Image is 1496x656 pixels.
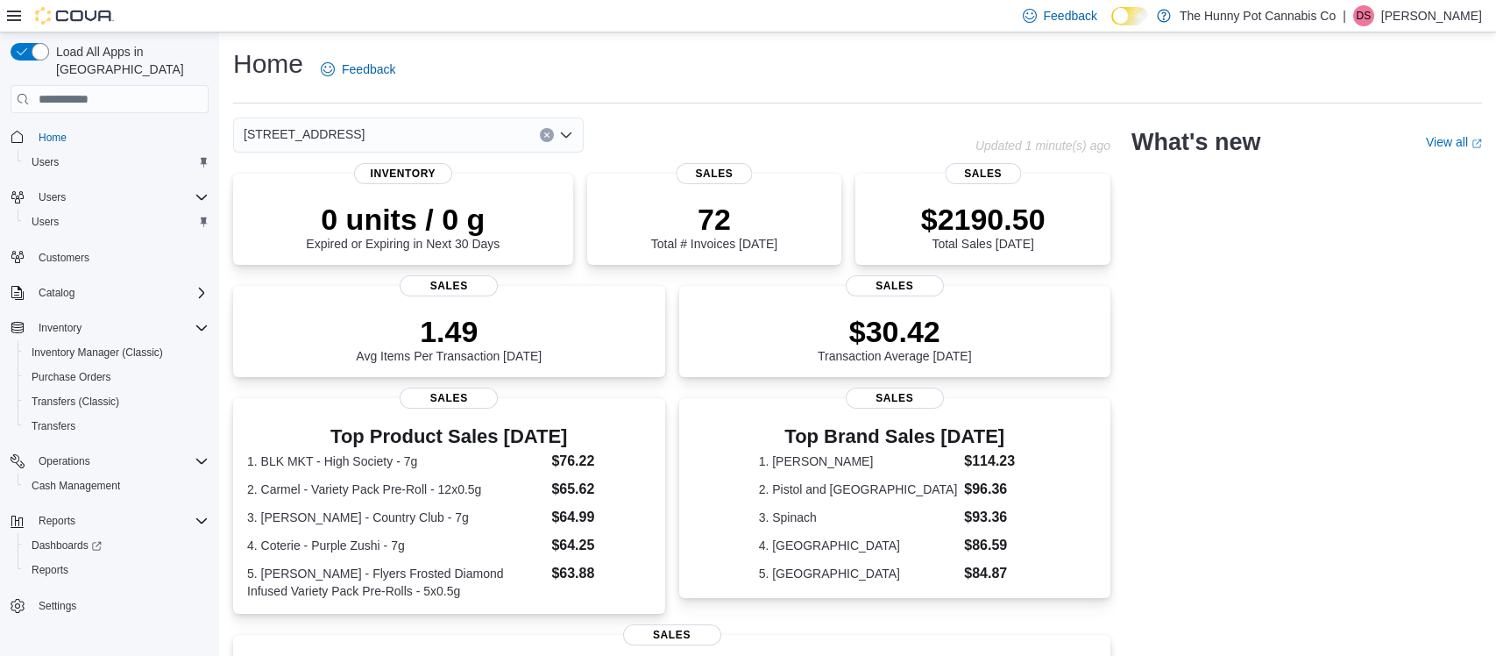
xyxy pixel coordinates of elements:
[247,565,544,600] dt: 5. [PERSON_NAME] - Flyers Frosted Diamond Infused Variety Pack Pre-Rolls - 5x0.5g
[306,202,500,237] p: 0 units / 0 g
[18,150,216,175] button: Users
[551,563,650,584] dd: $63.88
[551,507,650,528] dd: $64.99
[32,282,209,303] span: Catalog
[551,451,650,472] dd: $76.22
[400,275,498,296] span: Sales
[39,514,75,528] span: Reports
[964,535,1031,556] dd: $86.59
[559,128,573,142] button: Open list of options
[32,510,209,531] span: Reports
[32,451,97,472] button: Operations
[1131,128,1260,156] h2: What's new
[1343,5,1346,26] p: |
[25,391,126,412] a: Transfers (Classic)
[4,281,216,305] button: Catalog
[18,340,216,365] button: Inventory Manager (Classic)
[32,125,209,147] span: Home
[354,163,452,184] span: Inventory
[32,595,209,617] span: Settings
[356,314,542,349] p: 1.49
[4,509,216,533] button: Reports
[25,152,209,173] span: Users
[1471,139,1482,149] svg: External link
[247,426,651,447] h3: Top Product Sales [DATE]
[244,124,365,145] span: [STREET_ADDRESS]
[1381,5,1482,26] p: [PERSON_NAME]
[551,535,650,556] dd: $64.25
[32,282,82,303] button: Catalog
[623,624,721,645] span: Sales
[25,367,209,388] span: Purchase Orders
[233,46,303,82] h1: Home
[4,316,216,340] button: Inventory
[32,595,83,617] a: Settings
[18,533,216,558] a: Dashboards
[759,509,958,526] dt: 3. Spinach
[32,510,82,531] button: Reports
[25,535,209,556] span: Dashboards
[759,537,958,554] dt: 4. [GEOGRAPHIC_DATA]
[25,416,209,437] span: Transfers
[25,342,209,363] span: Inventory Manager (Classic)
[25,475,127,496] a: Cash Management
[35,7,114,25] img: Cova
[759,565,958,582] dt: 5. [GEOGRAPHIC_DATA]
[32,215,59,229] span: Users
[25,560,75,581] a: Reports
[18,389,216,414] button: Transfers (Classic)
[342,61,395,78] span: Feedback
[32,479,120,493] span: Cash Management
[32,317,89,339] button: Inventory
[39,321,82,335] span: Inventory
[39,286,74,300] span: Catalog
[32,155,59,169] span: Users
[25,416,82,437] a: Transfers
[975,139,1110,153] p: Updated 1 minute(s) ago
[306,202,500,251] div: Expired or Expiring in Next 30 Days
[18,558,216,582] button: Reports
[964,563,1031,584] dd: $84.87
[49,43,209,78] span: Load All Apps in [GEOGRAPHIC_DATA]
[651,202,777,237] p: 72
[25,475,209,496] span: Cash Management
[1111,7,1148,25] input: Dark Mode
[247,481,544,498] dt: 2. Carmel - Variety Pack Pre-Roll - 12x0.5g
[32,246,209,268] span: Customers
[39,599,76,613] span: Settings
[846,388,944,409] span: Sales
[651,202,777,251] div: Total # Invoices [DATE]
[18,210,216,234] button: Users
[25,367,118,388] a: Purchase Orders
[400,388,498,409] span: Sales
[4,449,216,474] button: Operations
[25,560,209,581] span: Reports
[1044,7,1097,25] span: Feedback
[921,202,1046,251] div: Total Sales [DATE]
[846,275,944,296] span: Sales
[1180,5,1336,26] p: The Hunny Pot Cannabis Co
[1426,135,1482,149] a: View allExternal link
[32,317,209,339] span: Inventory
[4,185,216,210] button: Users
[32,187,73,208] button: Users
[39,251,89,265] span: Customers
[356,314,542,363] div: Avg Items Per Transaction [DATE]
[247,453,544,470] dt: 1. BLK MKT - High Society - 7g
[1357,5,1372,26] span: DS
[4,245,216,270] button: Customers
[32,187,209,208] span: Users
[32,451,209,472] span: Operations
[32,247,96,268] a: Customers
[39,454,90,468] span: Operations
[39,190,66,204] span: Users
[4,593,216,618] button: Settings
[18,414,216,439] button: Transfers
[32,563,68,577] span: Reports
[247,509,544,526] dt: 3. [PERSON_NAME] - Country Club - 7g
[818,314,972,363] div: Transaction Average [DATE]
[32,419,75,433] span: Transfers
[4,124,216,149] button: Home
[25,391,209,412] span: Transfers (Classic)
